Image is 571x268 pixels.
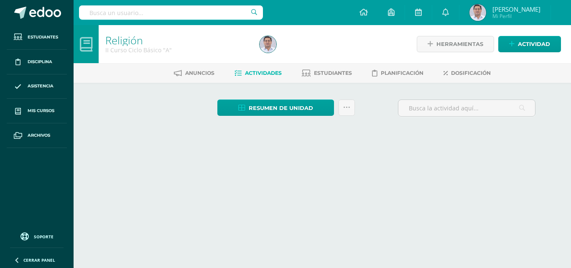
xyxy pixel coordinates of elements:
a: Disciplina [7,50,67,74]
span: Planificación [381,70,423,76]
input: Busca la actividad aquí... [398,100,535,116]
a: Archivos [7,123,67,148]
span: Anuncios [185,70,214,76]
a: Estudiantes [7,25,67,50]
a: Herramientas [417,36,494,52]
span: Dosificación [451,70,491,76]
img: ad841398eb8a390b8b5ae988faad487a.png [469,4,486,21]
img: ad841398eb8a390b8b5ae988faad487a.png [260,36,276,53]
span: Estudiantes [28,34,58,41]
a: Estudiantes [302,66,352,80]
span: Archivos [28,132,50,139]
a: Planificación [372,66,423,80]
a: Religión [105,33,143,47]
span: Herramientas [436,36,483,52]
span: Actividades [245,70,282,76]
a: Anuncios [174,66,214,80]
input: Busca un usuario... [79,5,263,20]
span: Soporte [34,234,54,240]
span: Disciplina [28,59,52,65]
div: II Curso Ciclo Básico 'A' [105,46,250,54]
a: Resumen de unidad [217,100,334,116]
span: Resumen de unidad [249,100,313,116]
a: Actividades [235,66,282,80]
span: Estudiantes [314,70,352,76]
a: Actividad [498,36,561,52]
a: Dosificación [444,66,491,80]
a: Soporte [10,230,64,242]
span: Mi Perfil [492,13,540,20]
span: [PERSON_NAME] [492,5,540,13]
span: Actividad [518,36,550,52]
a: Mis cursos [7,99,67,123]
span: Asistencia [28,83,54,89]
h1: Religión [105,34,250,46]
span: Cerrar panel [23,257,55,263]
a: Asistencia [7,74,67,99]
span: Mis cursos [28,107,54,114]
